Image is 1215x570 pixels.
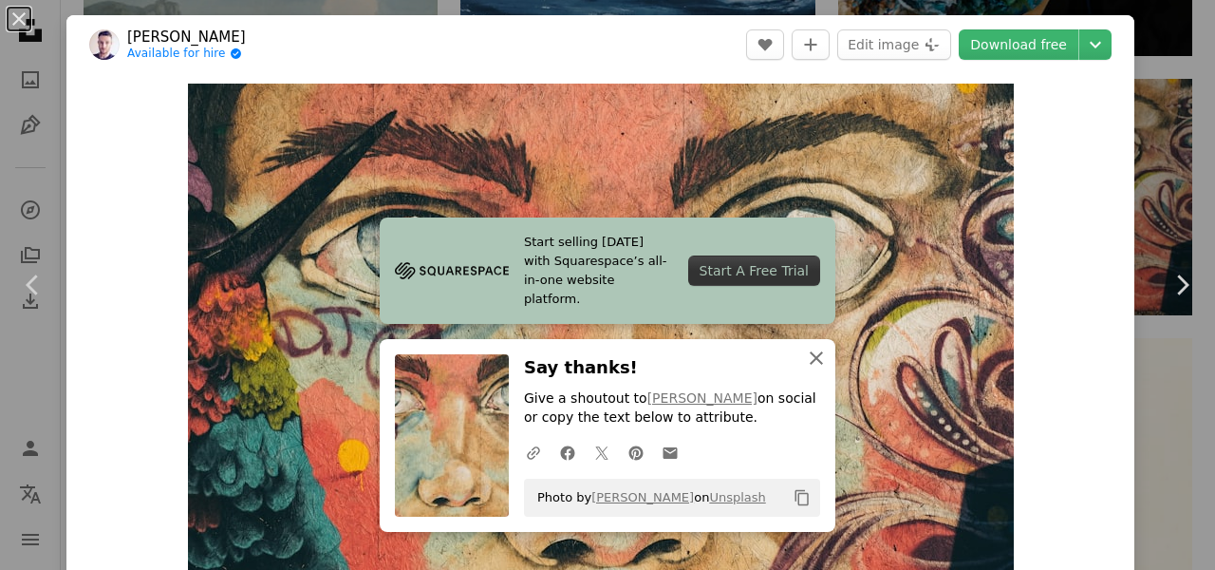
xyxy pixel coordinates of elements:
a: Share on Facebook [551,433,585,471]
div: Start A Free Trial [688,256,820,286]
a: Share over email [653,433,687,471]
button: Choose download size [1079,29,1112,60]
a: Share on Twitter [585,433,619,471]
a: [PERSON_NAME] [647,390,757,406]
a: [PERSON_NAME] [127,28,246,47]
button: Edit image [837,29,951,60]
img: Go to Dan Farrell's profile [89,29,120,60]
a: Share on Pinterest [619,433,653,471]
button: Add to Collection [792,29,830,60]
p: Give a shoutout to on social or copy the text below to attribute. [524,389,820,427]
a: Available for hire [127,47,246,62]
a: Start selling [DATE] with Squarespace’s all-in-one website platform.Start A Free Trial [380,218,835,324]
a: Download free [959,29,1078,60]
img: file-1705255347840-230a6ab5bca9image [395,256,509,285]
a: Next [1149,194,1215,376]
span: Start selling [DATE] with Squarespace’s all-in-one website platform. [524,233,673,309]
a: [PERSON_NAME] [591,490,694,504]
span: Photo by on [528,483,766,513]
a: Unsplash [709,490,765,504]
button: Like [746,29,784,60]
h3: Say thanks! [524,354,820,382]
button: Copy to clipboard [786,482,818,514]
